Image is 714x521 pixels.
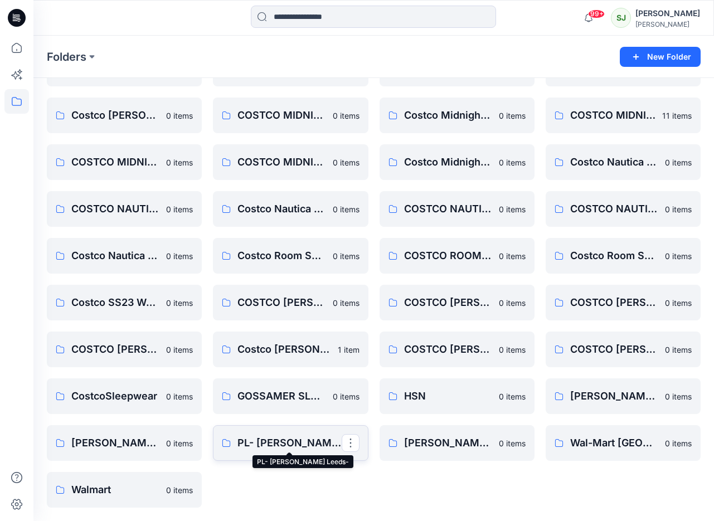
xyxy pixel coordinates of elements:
[570,435,658,451] p: Wal-Mart [GEOGRAPHIC_DATA]
[404,201,492,217] p: COSTCO NAUTICA SS24 SMS
[665,250,692,262] p: 0 items
[237,435,341,451] p: PL- [PERSON_NAME] Leeds-
[665,297,692,309] p: 0 items
[71,388,159,404] p: CostcoSleepwear
[71,482,159,498] p: Walmart
[71,154,159,170] p: COSTCO MIDNIGHT SS24 SMS
[499,344,526,356] p: 0 items
[237,201,326,217] p: Costco Nautica FH25 SMS
[380,238,535,274] a: COSTCO ROOM SERVICE SS240 items
[570,295,658,310] p: COSTCO [PERSON_NAME] FH24
[546,378,701,414] a: [PERSON_NAME] AND [PERSON_NAME]0 items
[237,342,331,357] p: Costco [PERSON_NAME] FH26
[570,154,658,170] p: Costco Nautica 12-4848B
[213,378,368,414] a: GOSSAMER SLEEPWEAR0 items
[404,108,492,123] p: Costco Midnight FH25 SMS
[166,344,193,356] p: 0 items
[570,108,655,123] p: COSTCO MIDNIGHT FH26
[166,484,193,496] p: 0 items
[546,98,701,133] a: COSTCO MIDNIGHT FH2611 items
[166,203,193,215] p: 0 items
[237,108,326,123] p: COSTCO MIDNIGHT FH24 SMS
[635,20,700,28] div: [PERSON_NAME]
[404,388,492,404] p: HSN
[213,238,368,274] a: Costco Room Service FH250 items
[499,250,526,262] p: 0 items
[380,285,535,320] a: COSTCO [PERSON_NAME] - MENS0 items
[166,391,193,402] p: 0 items
[380,191,535,227] a: COSTCO NAUTICA SS24 SMS0 items
[333,110,360,121] p: 0 items
[333,297,360,309] p: 0 items
[499,203,526,215] p: 0 items
[47,49,86,65] a: Folders
[546,285,701,320] a: COSTCO [PERSON_NAME] FH240 items
[237,248,326,264] p: Costco Room Service FH25
[237,154,326,170] p: COSTCO MIDNIGHT SS25
[546,238,701,274] a: Costco Room Service SS24 SMS0 items
[665,157,692,168] p: 0 items
[499,157,526,168] p: 0 items
[237,295,326,310] p: COSTCO [PERSON_NAME] SS26
[213,98,368,133] a: COSTCO MIDNIGHT FH24 SMS0 items
[166,157,193,168] p: 0 items
[380,144,535,180] a: Costco Midnight SS260 items
[166,250,193,262] p: 0 items
[404,248,492,264] p: COSTCO ROOM SERVICE SS24
[620,47,701,67] button: New Folder
[665,437,692,449] p: 0 items
[546,191,701,227] a: COSTCO NAUTICA SS250 items
[166,110,193,121] p: 0 items
[499,437,526,449] p: 0 items
[213,332,368,367] a: Costco [PERSON_NAME] FH261 item
[71,248,159,264] p: Costco Nautica SS26
[237,388,326,404] p: GOSSAMER SLEEPWEAR
[546,332,701,367] a: COSTCO [PERSON_NAME] MENS SS250 items
[333,391,360,402] p: 0 items
[213,425,368,461] a: PL- [PERSON_NAME] Leeds-
[333,250,360,262] p: 0 items
[71,435,159,451] p: [PERSON_NAME] NY
[47,144,202,180] a: COSTCO MIDNIGHT SS24 SMS0 items
[546,425,701,461] a: Wal-Mart [GEOGRAPHIC_DATA]0 items
[71,342,159,357] p: COSTCO [PERSON_NAME] FH25
[404,295,492,310] p: COSTCO [PERSON_NAME] - MENS
[404,154,492,170] p: Costco Midnight SS26
[71,201,159,217] p: COSTCO NAUTICA FH24 SMS
[166,297,193,309] p: 0 items
[333,157,360,168] p: 0 items
[338,344,360,356] p: 1 item
[47,238,202,274] a: Costco Nautica SS260 items
[570,388,658,404] p: [PERSON_NAME] AND [PERSON_NAME]
[380,378,535,414] a: HSN0 items
[71,108,159,123] p: Costco [PERSON_NAME] Spade FH25 SMS
[47,285,202,320] a: Costco SS23 Wmns Sleep0 items
[570,342,658,357] p: COSTCO [PERSON_NAME] MENS SS25
[404,435,492,451] p: [PERSON_NAME] Programs
[499,391,526,402] p: 0 items
[47,332,202,367] a: COSTCO [PERSON_NAME] FH250 items
[47,191,202,227] a: COSTCO NAUTICA FH24 SMS0 items
[47,425,202,461] a: [PERSON_NAME] NY0 items
[404,342,492,357] p: COSTCO [PERSON_NAME] MENS SS24
[665,391,692,402] p: 0 items
[213,191,368,227] a: Costco Nautica FH25 SMS0 items
[662,110,692,121] p: 11 items
[570,201,658,217] p: COSTCO NAUTICA SS25
[47,472,202,508] a: Walmart0 items
[213,144,368,180] a: COSTCO MIDNIGHT SS250 items
[333,203,360,215] p: 0 items
[47,98,202,133] a: Costco [PERSON_NAME] Spade FH25 SMS0 items
[499,110,526,121] p: 0 items
[166,437,193,449] p: 0 items
[588,9,605,18] span: 99+
[499,297,526,309] p: 0 items
[380,425,535,461] a: [PERSON_NAME] Programs0 items
[71,295,159,310] p: Costco SS23 Wmns Sleep
[380,98,535,133] a: Costco Midnight FH25 SMS0 items
[665,344,692,356] p: 0 items
[47,378,202,414] a: CostcoSleepwear0 items
[665,203,692,215] p: 0 items
[570,248,658,264] p: Costco Room Service SS24 SMS
[546,144,701,180] a: Costco Nautica 12-4848B0 items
